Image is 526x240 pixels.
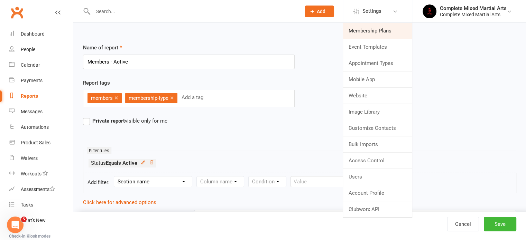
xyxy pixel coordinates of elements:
a: Website [343,88,412,104]
a: People [9,42,73,57]
small: Filter rules [87,147,111,154]
a: Workouts [9,166,73,182]
span: Status [91,160,137,166]
span: Add [317,9,325,14]
a: Image Library [343,104,412,120]
a: × [114,92,118,103]
a: Waivers [9,151,73,166]
a: Product Sales [9,135,73,151]
div: Complete Mixed Martial Arts [440,11,507,18]
a: What's New [9,213,73,228]
input: Add a tag [181,93,205,102]
div: What's New [21,218,46,223]
strong: Equals Active [106,160,137,166]
a: Customize Contacts [343,120,412,136]
div: Calendar [21,62,40,68]
a: Assessments [9,182,73,197]
div: Payments [21,78,43,83]
a: × [170,92,174,103]
div: Product Sales [21,140,50,145]
a: Messages [9,104,73,119]
label: Name of report [83,44,122,52]
input: Value [290,176,362,187]
a: Users [343,169,412,185]
span: visible only for me [92,117,167,124]
th: Last Name [257,210,320,228]
iframe: Intercom live chat [7,217,24,233]
a: Appointment Types [343,55,412,71]
div: Dashboard [21,31,45,37]
th: Total Paid to Date [427,210,516,228]
div: Waivers [21,155,38,161]
a: Clubworx API [343,201,412,217]
a: Access Control [343,153,412,169]
a: Membership Plans [343,23,412,39]
strong: Private report [92,118,125,124]
img: thumb_image1717476369.png [423,4,436,18]
a: Clubworx [8,4,26,21]
div: Workouts [21,171,41,176]
a: Bulk Imports [343,136,412,152]
a: Cancel [447,217,479,231]
a: Calendar [9,57,73,73]
a: Dashboard [9,26,73,42]
form: Add filter: [83,173,516,193]
div: Tasks [21,202,33,208]
a: Account Profile [343,185,412,201]
a: Mobile App [343,71,412,87]
a: Automations [9,119,73,135]
span: Settings [362,3,381,19]
div: Complete Mixed Martial Arts [440,5,507,11]
label: Report tags [83,79,110,87]
a: Tasks [9,197,73,213]
a: Event Templates [343,39,412,55]
button: Save [484,217,516,231]
th: First Name [194,210,258,228]
div: People [21,47,35,52]
div: Messages [21,109,43,114]
a: Click here for advanced options [83,199,156,205]
div: Reports [21,93,38,99]
span: 5 [21,217,27,222]
span: members [91,95,113,101]
button: Add [305,6,334,17]
th: Created [320,210,372,228]
a: Reports [9,88,73,104]
span: membership-type [129,95,168,101]
a: Payments [9,73,73,88]
input: Search... [91,7,296,16]
div: Automations [21,124,49,130]
div: Assessments [21,186,55,192]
